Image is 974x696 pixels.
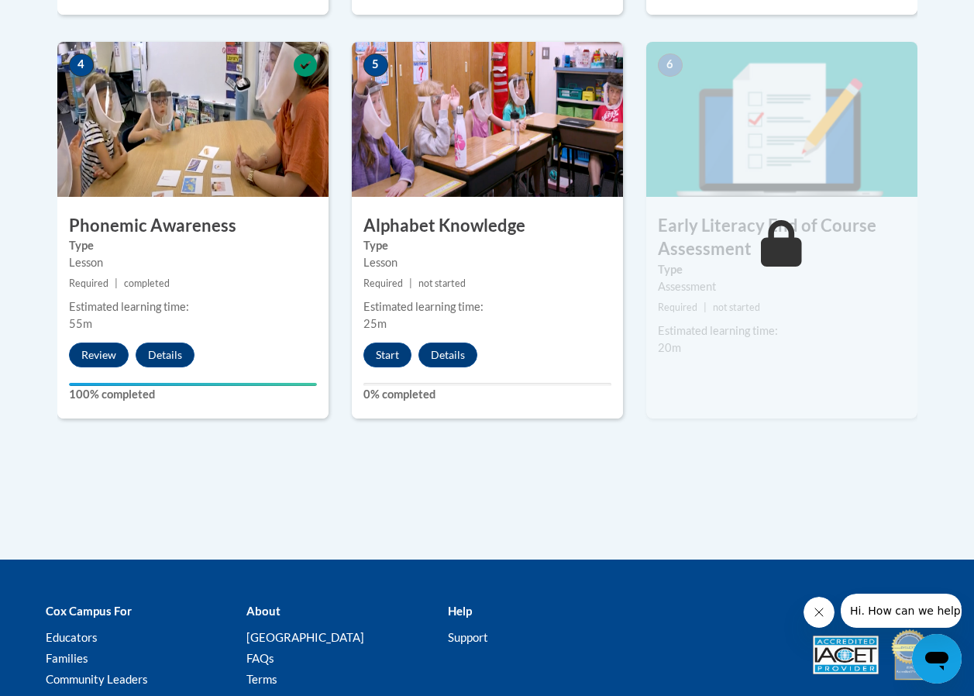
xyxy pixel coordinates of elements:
[658,301,697,313] span: Required
[115,277,118,289] span: |
[646,214,917,262] h3: Early Literacy End of Course Assessment
[418,343,477,367] button: Details
[69,277,108,289] span: Required
[69,317,92,330] span: 55m
[658,341,681,354] span: 20m
[363,343,411,367] button: Start
[246,651,274,665] a: FAQs
[352,214,623,238] h3: Alphabet Knowledge
[363,298,611,315] div: Estimated learning time:
[69,53,94,77] span: 4
[69,237,317,254] label: Type
[57,214,329,238] h3: Phonemic Awareness
[448,604,472,618] b: Help
[69,254,317,271] div: Lesson
[46,651,88,665] a: Families
[246,604,280,618] b: About
[124,277,170,289] span: completed
[813,636,879,674] img: Accredited IACET® Provider
[363,277,403,289] span: Required
[713,301,760,313] span: not started
[46,604,132,618] b: Cox Campus For
[658,53,683,77] span: 6
[246,672,277,686] a: Terms
[658,261,906,278] label: Type
[363,317,387,330] span: 25m
[363,53,388,77] span: 5
[448,630,488,644] a: Support
[658,322,906,339] div: Estimated learning time:
[69,386,317,403] label: 100% completed
[363,386,611,403] label: 0% completed
[363,254,611,271] div: Lesson
[352,42,623,197] img: Course Image
[841,594,962,628] iframe: Message from company
[136,343,194,367] button: Details
[57,42,329,197] img: Course Image
[9,11,126,23] span: Hi. How can we help?
[704,301,707,313] span: |
[418,277,466,289] span: not started
[890,628,929,682] img: IDA® Accredited
[363,237,611,254] label: Type
[69,383,317,386] div: Your progress
[658,278,906,295] div: Assessment
[409,277,412,289] span: |
[246,630,364,644] a: [GEOGRAPHIC_DATA]
[46,672,148,686] a: Community Leaders
[912,634,962,684] iframe: Button to launch messaging window
[646,42,917,197] img: Course Image
[804,597,835,628] iframe: Close message
[69,343,129,367] button: Review
[69,298,317,315] div: Estimated learning time:
[46,630,98,644] a: Educators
